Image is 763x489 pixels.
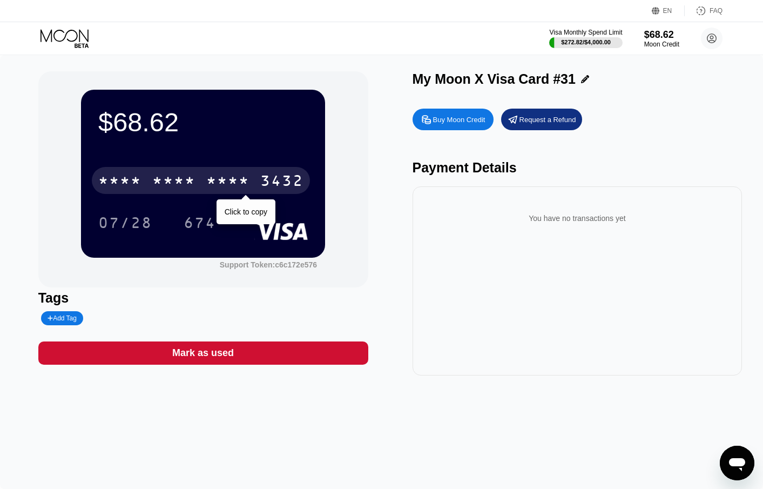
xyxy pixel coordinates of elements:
div: My Moon X Visa Card #31 [413,71,576,87]
div: Moon Credit [644,41,679,48]
div: EN [652,5,685,16]
div: Payment Details [413,160,742,176]
div: Visa Monthly Spend Limit [549,29,622,36]
div: 3432 [260,173,303,191]
iframe: Button to launch messaging window [720,446,754,480]
div: FAQ [710,7,723,15]
div: Mark as used [172,347,234,359]
div: Click to copy [225,207,267,216]
div: 674 [184,216,216,233]
div: 674 [175,209,224,236]
div: 07/28 [90,209,160,236]
div: Support Token:c6c172e576 [220,260,317,269]
div: $68.62 [644,29,679,41]
div: Add Tag [41,311,83,325]
div: Buy Moon Credit [433,115,485,124]
div: EN [663,7,672,15]
div: Mark as used [38,341,368,365]
div: Buy Moon Credit [413,109,494,130]
div: Add Tag [48,314,77,322]
div: Tags [38,290,368,306]
div: Support Token: c6c172e576 [220,260,317,269]
div: Visa Monthly Spend Limit$272.82/$4,000.00 [549,29,622,48]
div: 07/28 [98,216,152,233]
div: $272.82 / $4,000.00 [561,39,611,45]
div: $68.62Moon Credit [644,29,679,48]
div: Request a Refund [501,109,582,130]
div: $68.62 [98,107,308,137]
div: FAQ [685,5,723,16]
div: Request a Refund [519,115,576,124]
div: You have no transactions yet [421,203,734,233]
